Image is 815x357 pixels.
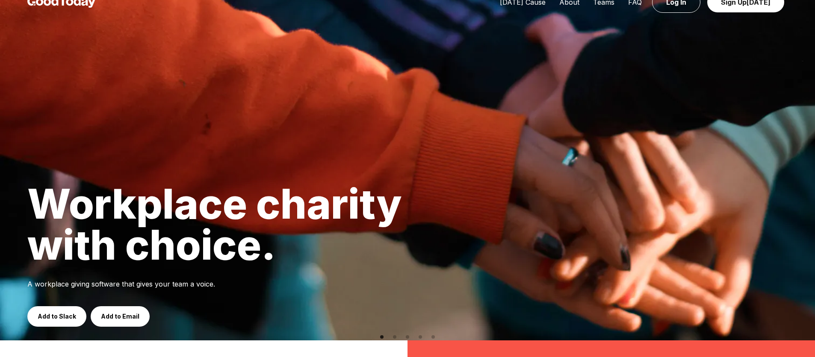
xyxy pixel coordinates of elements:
[27,183,788,265] h1: Workplace charity with choice.
[27,279,788,289] p: A workplace giving software that gives your team a voice.
[91,306,150,327] a: Add to Email
[27,306,86,327] a: Add to Slack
